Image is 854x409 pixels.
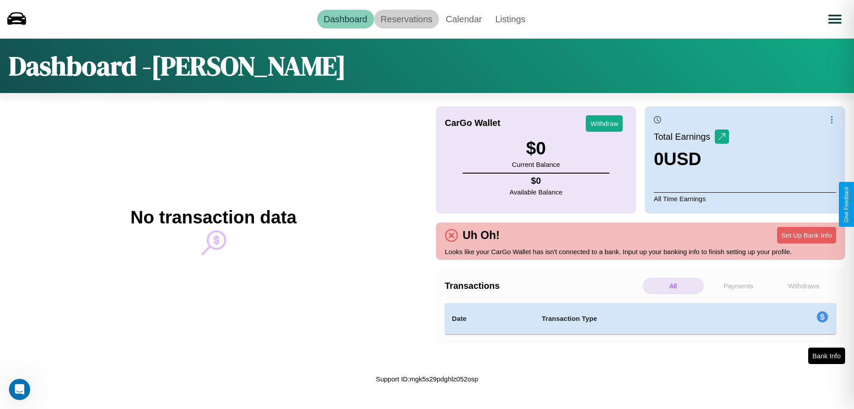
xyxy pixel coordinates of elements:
h4: Uh Oh! [458,229,504,242]
table: simple table [445,303,836,334]
button: Withdraw [586,115,623,132]
h3: 0 USD [654,149,729,169]
h1: Dashboard - [PERSON_NAME] [9,48,346,84]
h4: Date [452,313,528,324]
p: All [643,278,704,294]
p: Total Earnings [654,129,715,145]
iframe: Intercom live chat [9,379,30,400]
div: Give Feedback [843,186,850,223]
a: Calendar [439,10,488,28]
a: Reservations [374,10,439,28]
h4: Transaction Type [542,313,744,324]
p: Payments [708,278,769,294]
h4: Transactions [445,281,640,291]
h3: $ 0 [512,138,560,158]
h4: $ 0 [510,176,563,186]
p: Withdraws [773,278,834,294]
button: Open menu [822,7,847,32]
button: Bank Info [808,348,845,364]
h2: No transaction data [130,207,296,227]
h4: CarGo Wallet [445,118,500,128]
a: Listings [488,10,532,28]
button: Set Up Bank Info [777,227,836,243]
p: Current Balance [512,158,560,170]
p: Available Balance [510,186,563,198]
p: Support ID: mgk5s29pdghlz052osp [376,373,478,385]
p: Looks like your CarGo Wallet has isn't connected to a bank. Input up your banking info to finish ... [445,246,836,258]
p: All Time Earnings [654,192,836,205]
a: Dashboard [317,10,374,28]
